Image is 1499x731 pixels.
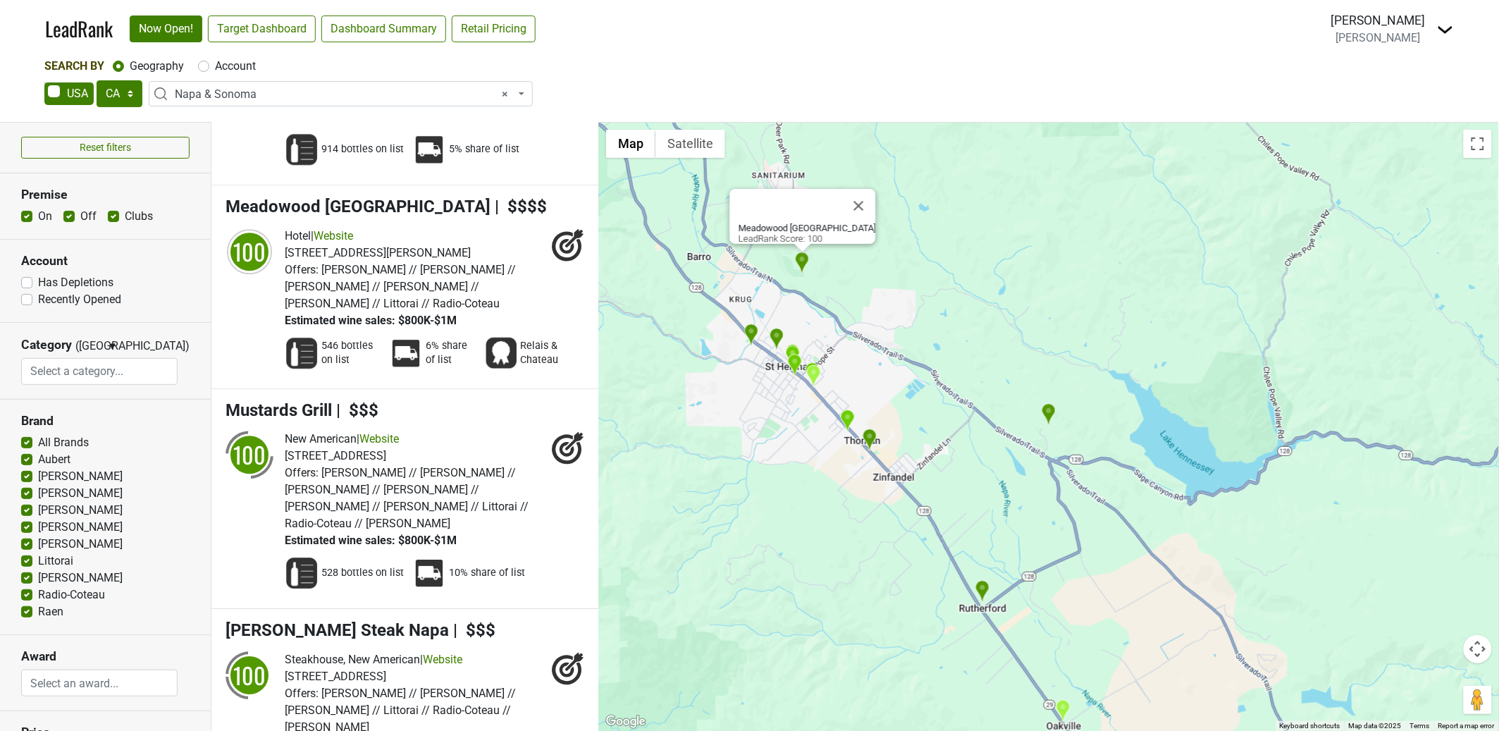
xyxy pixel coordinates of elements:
img: Wine List [285,133,319,166]
h3: Category [21,338,72,352]
a: Website [423,653,462,666]
label: Off [80,208,97,225]
h3: Premise [21,188,190,202]
img: quadrant_split.svg [226,431,273,479]
a: Dashboard Summary [321,16,446,42]
div: Charlie's Napa Valley [785,344,800,367]
div: 100 [228,434,271,476]
div: Oakville Grocery [1056,699,1071,723]
button: Keyboard shortcuts [1280,721,1340,731]
img: Percent Distributor Share [412,133,446,166]
label: Littorai [38,553,73,570]
span: [PERSON_NAME] // [PERSON_NAME] // [PERSON_NAME] // [PERSON_NAME] // [PERSON_NAME] // Littorai // ... [285,263,516,310]
div: 100 [228,654,271,696]
a: Terms (opens in new tab) [1410,722,1430,730]
span: Offers: [285,263,319,276]
img: Percent Distributor Share [389,336,423,370]
label: Clubs [125,208,153,225]
span: Mustards Grill [226,400,332,420]
label: [PERSON_NAME] [38,536,123,553]
img: Google [603,713,649,731]
label: [PERSON_NAME] [38,570,123,586]
button: Map camera controls [1464,635,1492,663]
span: | $$$ [336,400,378,420]
span: Napa & Sonoma [175,86,515,103]
span: 546 bottles on list [321,339,381,367]
div: C29 [785,345,800,369]
span: Estimated wine sales: $800K-$1M [285,534,457,547]
span: ▼ [107,340,118,352]
label: Radio-Coteau [38,586,105,603]
span: [STREET_ADDRESS][PERSON_NAME] [285,246,471,259]
div: Acme Fine Wines [770,328,784,351]
span: Estimated wine sales: $600K-$800K [285,110,467,123]
h3: Brand [21,414,190,429]
a: Report a map error [1438,722,1495,730]
img: Dropdown Menu [1437,21,1454,38]
span: Offers: [285,687,319,700]
span: Offers: [285,466,319,479]
div: Auberge du Soleil Restaurant [1042,403,1056,426]
a: Website [359,432,399,446]
span: [STREET_ADDRESS] [285,449,386,462]
div: The Charter Oak [805,362,820,386]
label: [PERSON_NAME] [38,519,123,536]
label: Raen [38,603,63,620]
input: Select a category... [22,358,177,385]
span: Estimated wine sales: $800K-$1M [285,314,457,327]
button: Reset filters [21,137,190,159]
label: Account [215,58,256,75]
div: LeadRank Score: 100 [738,223,875,244]
button: Show street map [606,130,655,158]
a: Now Open! [130,16,202,42]
span: 6% share of list [426,339,475,367]
label: Aubert [38,451,70,468]
div: Rutherford Grill [975,580,990,603]
button: Show satellite imagery [655,130,725,158]
div: | [285,651,544,668]
span: [PERSON_NAME] Steak Napa [226,620,449,640]
h3: Award [21,649,190,664]
a: Website [314,229,353,242]
a: Retail Pricing [452,16,536,42]
button: Drag Pegman onto the map to open Street View [1464,686,1492,714]
span: 5% share of list [449,142,519,156]
span: [PERSON_NAME] // [PERSON_NAME] // [PERSON_NAME] // [PERSON_NAME] // [PERSON_NAME] // [PERSON_NAME... [285,466,529,530]
label: All Brands [38,434,89,451]
label: [PERSON_NAME] [38,485,123,502]
span: New American [285,432,357,446]
button: Close [841,189,875,223]
input: Select an award... [22,670,177,696]
div: Alila Napa Valley [744,324,759,347]
b: Meadowood [GEOGRAPHIC_DATA] [738,223,875,233]
img: quadrant_split.svg [226,651,273,699]
span: Remove all items [502,86,508,103]
img: Wine List [285,556,319,590]
div: Goose & Gander [787,354,802,377]
span: Map data ©2025 [1349,722,1402,730]
a: Open this area in Google Maps (opens a new window) [603,713,649,731]
span: 528 bottles on list [321,566,404,580]
div: PRESS [863,429,877,452]
div: Harvest Inn [840,410,855,433]
span: 914 bottles on list [321,142,404,156]
a: Target Dashboard [208,16,316,42]
label: [PERSON_NAME] [38,468,123,485]
label: On [38,208,52,225]
label: Has Depletions [38,274,113,291]
span: | $$$$ [495,197,547,216]
img: Award [484,336,518,370]
span: Search By [44,59,104,73]
span: Steakhouse, New American [285,653,420,666]
span: ([GEOGRAPHIC_DATA]) [75,338,104,358]
div: Meadowood Napa Valley [795,252,810,275]
span: Meadowood [GEOGRAPHIC_DATA] [226,197,491,216]
label: Recently Opened [38,291,121,308]
div: [PERSON_NAME] [1331,11,1426,30]
img: Percent Distributor Share [412,556,446,590]
span: [STREET_ADDRESS] [285,670,386,683]
span: Hotel [285,229,311,242]
button: Toggle fullscreen view [1464,130,1492,158]
span: | $$$ [453,620,495,640]
label: Geography [130,58,184,75]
